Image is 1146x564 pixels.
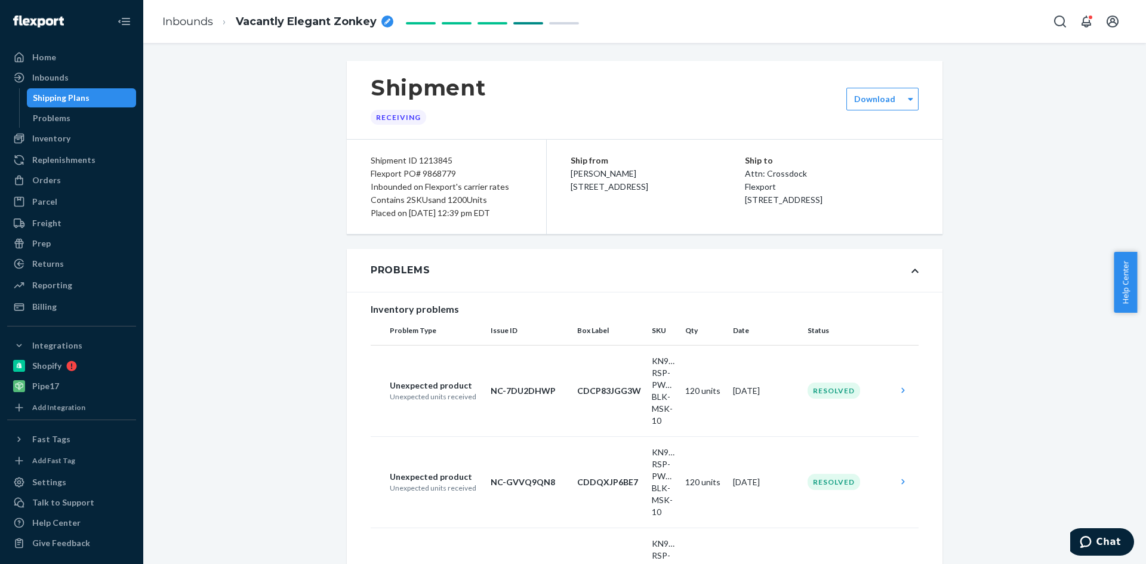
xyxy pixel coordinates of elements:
[13,16,64,27] img: Flexport logo
[27,88,137,107] a: Shipping Plans
[7,493,136,512] button: Talk to Support
[854,93,895,105] label: Download
[647,345,680,436] td: KN95-RSP-PWCM-BLK-MSK-10
[647,436,680,528] td: KN95-RSP-PWCM-BLK-MSK-10
[371,167,522,180] div: Flexport PO# 9868779
[32,537,90,549] div: Give Feedback
[153,4,403,39] ol: breadcrumbs
[390,380,481,392] p: Unexpected product
[390,471,481,483] p: Unexpected product
[7,454,136,468] a: Add Fast Tag
[745,195,822,205] span: [STREET_ADDRESS]
[32,301,57,313] div: Billing
[486,316,572,345] th: Issue ID
[32,132,70,144] div: Inventory
[7,214,136,233] a: Freight
[32,476,66,488] div: Settings
[32,196,57,208] div: Parcel
[7,254,136,273] a: Returns
[27,109,137,128] a: Problems
[162,15,213,28] a: Inbounds
[390,483,481,493] p: Unexpected units received
[371,263,430,278] div: Problems
[745,180,919,193] p: Flexport
[371,207,522,220] div: Placed on [DATE] 12:39 pm EDT
[32,154,95,166] div: Replenishments
[7,356,136,375] a: Shopify
[371,180,522,193] div: Inbounded on Flexport's carrier rates
[577,385,642,397] p: CDCP83JGG3W
[32,497,94,508] div: Talk to Support
[1074,10,1098,33] button: Open notifications
[32,72,69,84] div: Inbounds
[32,258,64,270] div: Returns
[32,279,72,291] div: Reporting
[808,383,860,399] div: Resolved
[7,276,136,295] a: Reporting
[491,385,568,397] p: NC-7DU2DHWP
[571,154,745,167] p: Ship from
[7,192,136,211] a: Parcel
[680,316,728,345] th: Qty
[7,336,136,355] button: Integrations
[32,517,81,529] div: Help Center
[7,171,136,190] a: Orders
[7,297,136,316] a: Billing
[390,392,481,402] p: Unexpected units received
[33,112,70,124] div: Problems
[571,168,648,192] span: [PERSON_NAME] [STREET_ADDRESS]
[32,340,82,352] div: Integrations
[745,154,919,167] p: Ship to
[808,474,860,490] div: Resolved
[371,316,486,345] th: Problem Type
[32,455,75,466] div: Add Fast Tag
[7,234,136,253] a: Prep
[7,513,136,532] a: Help Center
[371,110,426,125] div: Receiving
[371,75,486,100] h1: Shipment
[32,380,59,392] div: Pipe17
[647,316,680,345] th: SKU
[7,473,136,492] a: Settings
[680,436,728,528] td: 120 units
[745,167,919,180] p: Attn: Crossdock
[728,316,803,345] th: Date
[371,154,522,167] div: Shipment ID 1213845
[32,402,85,412] div: Add Integration
[33,92,90,104] div: Shipping Plans
[1101,10,1125,33] button: Open account menu
[7,534,136,553] button: Give Feedback
[728,436,803,528] td: [DATE]
[7,400,136,415] a: Add Integration
[680,345,728,436] td: 120 units
[32,360,61,372] div: Shopify
[491,476,568,488] p: NC-GVVQ9QN8
[236,14,377,30] span: Vacantly Elegant Zonkey
[32,433,70,445] div: Fast Tags
[32,217,61,229] div: Freight
[7,150,136,169] a: Replenishments
[7,430,136,449] button: Fast Tags
[32,174,61,186] div: Orders
[1048,10,1072,33] button: Open Search Box
[7,129,136,148] a: Inventory
[112,10,136,33] button: Close Navigation
[577,476,642,488] p: CDDQXJP6BE7
[803,316,892,345] th: Status
[32,238,51,249] div: Prep
[371,193,522,207] div: Contains 2 SKUs and 1200 Units
[728,345,803,436] td: [DATE]
[7,48,136,67] a: Home
[371,302,919,316] div: Inventory problems
[7,68,136,87] a: Inbounds
[32,51,56,63] div: Home
[572,316,647,345] th: Box Label
[1114,252,1137,313] button: Help Center
[7,377,136,396] a: Pipe17
[1070,528,1134,558] iframe: Opens a widget where you can chat to one of our agents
